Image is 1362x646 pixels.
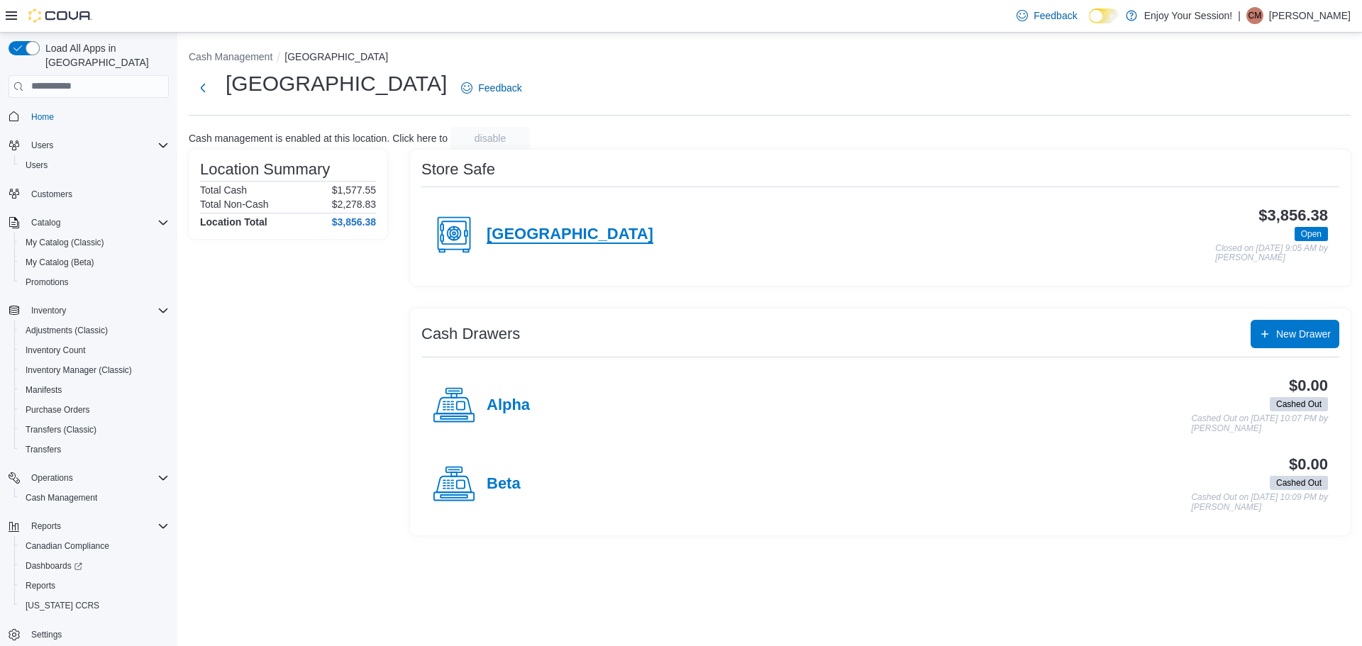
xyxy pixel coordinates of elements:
[226,69,447,98] h1: [GEOGRAPHIC_DATA]
[3,106,175,127] button: Home
[26,108,60,126] a: Home
[475,131,506,145] span: disable
[1289,377,1328,394] h3: $0.00
[1011,1,1083,30] a: Feedback
[26,518,67,535] button: Reports
[20,322,169,339] span: Adjustments (Classic)
[20,382,67,399] a: Manifests
[20,254,100,271] a: My Catalog (Beta)
[14,321,175,340] button: Adjustments (Classic)
[31,140,53,151] span: Users
[20,157,169,174] span: Users
[421,161,495,178] h3: Store Safe
[26,540,109,552] span: Canadian Compliance
[20,441,169,458] span: Transfers
[200,216,267,228] h4: Location Total
[3,301,175,321] button: Inventory
[14,536,175,556] button: Canadian Compliance
[26,302,169,319] span: Inventory
[26,160,48,171] span: Users
[1034,9,1077,23] span: Feedback
[1215,244,1328,263] p: Closed on [DATE] 9:05 AM by [PERSON_NAME]
[14,340,175,360] button: Inventory Count
[200,199,269,210] h6: Total Non-Cash
[31,629,62,640] span: Settings
[26,469,169,486] span: Operations
[26,214,169,231] span: Catalog
[20,557,169,574] span: Dashboards
[14,556,175,576] a: Dashboards
[26,560,82,572] span: Dashboards
[20,597,105,614] a: [US_STATE] CCRS
[31,472,73,484] span: Operations
[14,420,175,440] button: Transfers (Classic)
[1191,493,1328,512] p: Cashed Out on [DATE] 10:09 PM by [PERSON_NAME]
[26,469,79,486] button: Operations
[189,133,448,144] p: Cash management is enabled at this location. Click here to
[20,401,96,418] a: Purchase Orders
[189,51,272,62] button: Cash Management
[26,237,104,248] span: My Catalog (Classic)
[3,468,175,488] button: Operations
[14,252,175,272] button: My Catalog (Beta)
[20,362,138,379] a: Inventory Manager (Classic)
[1295,227,1328,241] span: Open
[1191,414,1328,433] p: Cashed Out on [DATE] 10:07 PM by [PERSON_NAME]
[1251,320,1339,348] button: New Drawer
[3,516,175,536] button: Reports
[1269,7,1351,24] p: [PERSON_NAME]
[20,577,169,594] span: Reports
[1144,7,1233,24] p: Enjoy Your Session!
[26,186,78,203] a: Customers
[20,441,67,458] a: Transfers
[20,234,169,251] span: My Catalog (Classic)
[1270,397,1328,411] span: Cashed Out
[1301,228,1322,240] span: Open
[26,492,97,503] span: Cash Management
[1258,207,1328,224] h3: $3,856.38
[1246,7,1263,24] div: Christina Mitchell
[20,274,74,291] a: Promotions
[14,272,175,292] button: Promotions
[20,557,88,574] a: Dashboards
[200,184,247,196] h6: Total Cash
[14,400,175,420] button: Purchase Orders
[26,185,169,203] span: Customers
[14,380,175,400] button: Manifests
[20,421,169,438] span: Transfers (Classic)
[200,161,330,178] h3: Location Summary
[1089,23,1090,24] span: Dark Mode
[20,538,169,555] span: Canadian Compliance
[26,108,169,126] span: Home
[26,600,99,611] span: [US_STATE] CCRS
[487,396,530,415] h4: Alpha
[26,404,90,416] span: Purchase Orders
[40,41,169,69] span: Load All Apps in [GEOGRAPHIC_DATA]
[20,157,53,174] a: Users
[20,401,169,418] span: Purchase Orders
[20,577,61,594] a: Reports
[20,362,169,379] span: Inventory Manager (Classic)
[189,74,217,102] button: Next
[14,596,175,616] button: [US_STATE] CCRS
[26,364,132,376] span: Inventory Manager (Classic)
[1289,456,1328,473] h3: $0.00
[20,322,113,339] a: Adjustments (Classic)
[20,421,102,438] a: Transfers (Classic)
[26,137,59,154] button: Users
[1276,398,1322,411] span: Cashed Out
[3,624,175,645] button: Settings
[1238,7,1241,24] p: |
[20,234,110,251] a: My Catalog (Classic)
[31,520,61,532] span: Reports
[14,440,175,460] button: Transfers
[332,199,376,210] p: $2,278.83
[26,137,169,154] span: Users
[26,518,169,535] span: Reports
[455,74,527,102] a: Feedback
[20,274,169,291] span: Promotions
[20,382,169,399] span: Manifests
[26,424,96,435] span: Transfers (Classic)
[14,488,175,508] button: Cash Management
[31,305,66,316] span: Inventory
